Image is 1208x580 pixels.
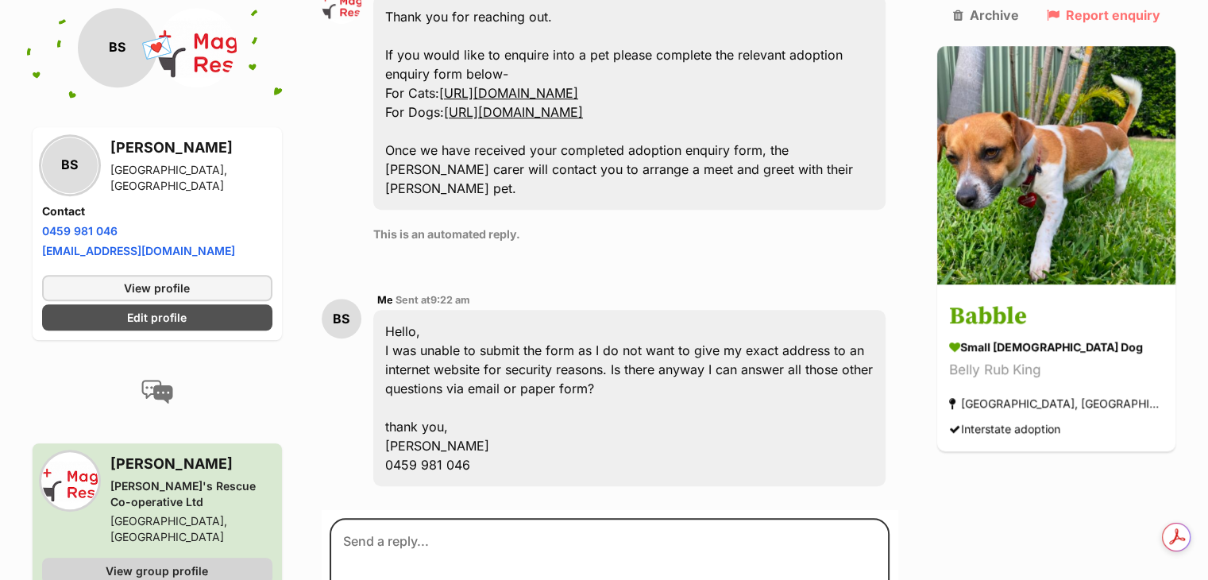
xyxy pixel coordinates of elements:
[127,309,187,326] span: Edit profile
[42,453,98,508] img: Maggie's Rescue Co-operative Ltd profile pic
[937,288,1175,452] a: Babble small [DEMOGRAPHIC_DATA] Dog Belly Rub King [GEOGRAPHIC_DATA], [GEOGRAPHIC_DATA] Interstat...
[949,419,1060,440] div: Interstate adoption
[42,203,272,219] h4: Contact
[42,137,98,193] div: BS
[949,360,1164,381] div: Belly Rub King
[106,563,208,579] span: View group profile
[157,8,237,87] img: Maggie's Rescue Co-operative Ltd profile pic
[110,137,272,159] h3: [PERSON_NAME]
[42,304,272,331] a: Edit profile
[110,478,272,510] div: [PERSON_NAME]'s Rescue Co-operative Ltd
[42,275,272,301] a: View profile
[110,453,272,475] h3: [PERSON_NAME]
[949,393,1164,415] div: [GEOGRAPHIC_DATA], [GEOGRAPHIC_DATA]
[124,280,190,296] span: View profile
[42,244,235,257] a: [EMAIL_ADDRESS][DOMAIN_NAME]
[139,31,175,65] span: 💌
[373,226,886,242] p: This is an automated reply.
[953,8,1019,22] a: Archive
[396,294,470,306] span: Sent at
[439,85,578,101] a: [URL][DOMAIN_NAME]
[430,294,470,306] span: 9:22 am
[949,300,1164,335] h3: Babble
[444,104,583,120] a: [URL][DOMAIN_NAME]
[110,513,272,545] div: [GEOGRAPHIC_DATA], [GEOGRAPHIC_DATA]
[377,294,393,306] span: Me
[949,339,1164,356] div: small [DEMOGRAPHIC_DATA] Dog
[322,299,361,338] div: BS
[937,46,1175,284] img: Babble
[78,8,157,87] div: BS
[1047,8,1160,22] a: Report enquiry
[110,162,272,194] div: [GEOGRAPHIC_DATA], [GEOGRAPHIC_DATA]
[141,380,173,404] img: conversation-icon-4a6f8262b818ee0b60e3300018af0b2d0b884aa5de6e9bcb8d3d4eeb1a70a7c4.svg
[42,224,118,238] a: 0459 981 046
[373,310,886,486] div: Hello, I was unable to submit the form as I do not want to give my exact address to an internet w...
